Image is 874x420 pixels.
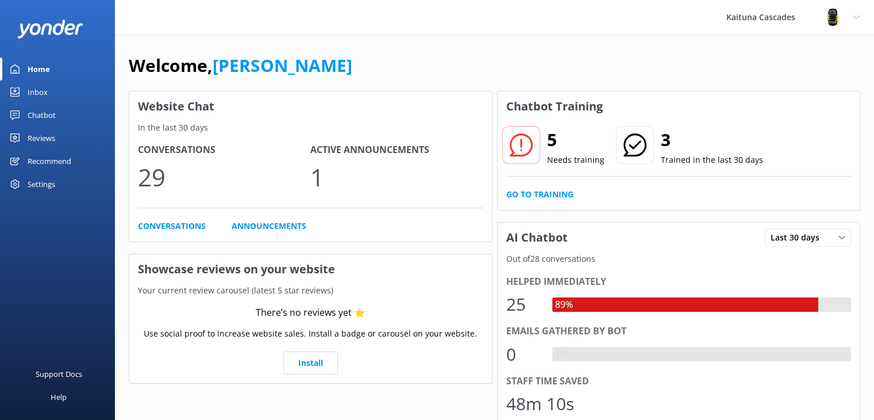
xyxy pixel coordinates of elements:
h2: 5 [547,126,605,154]
h3: Website Chat [129,91,492,121]
h1: Welcome, [129,52,352,79]
div: Recommend [28,150,71,173]
p: Needs training [547,154,605,166]
a: Announcements [232,220,306,232]
div: Chatbot [28,104,56,127]
div: 48m 10s [506,390,574,418]
img: 802-1755650174.png [824,9,841,26]
span: Last 30 days [771,231,826,244]
a: Install [283,352,338,375]
p: Your current review carousel (latest 5 star reviews) [129,284,492,297]
div: 0% [552,347,571,362]
p: 1 [310,158,483,196]
div: Emails gathered by bot [506,324,852,339]
div: Helped immediately [506,274,852,289]
a: Go to Training [506,188,573,201]
h2: 3 [661,126,763,154]
p: Use social proof to increase website sales. Install a badge or carousel on your website. [144,327,477,340]
div: Home [28,58,50,81]
p: Out of 28 conversations [498,253,860,265]
a: [PERSON_NAME] [213,54,352,77]
div: Settings [28,173,55,196]
div: Inbox [28,81,48,104]
div: Support Docs [36,362,82,385]
div: Help [51,385,67,408]
h3: AI Chatbot [498,223,576,253]
a: Conversations [138,220,206,232]
p: 29 [138,158,310,196]
img: yonder-white-logo.png [17,20,83,39]
p: Trained in the last 30 days [661,154,763,166]
div: 25 [506,291,541,318]
div: Reviews [28,127,55,150]
h4: Active Announcements [310,143,483,158]
div: Staff time saved [506,374,852,389]
h3: Chatbot Training [498,91,611,121]
div: 89% [552,297,576,312]
h4: Conversations [138,143,310,158]
h3: Showcase reviews on your website [129,254,492,284]
p: In the last 30 days [129,121,492,134]
div: 0 [506,341,541,368]
div: There’s no reviews yet ⭐ [256,306,365,320]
